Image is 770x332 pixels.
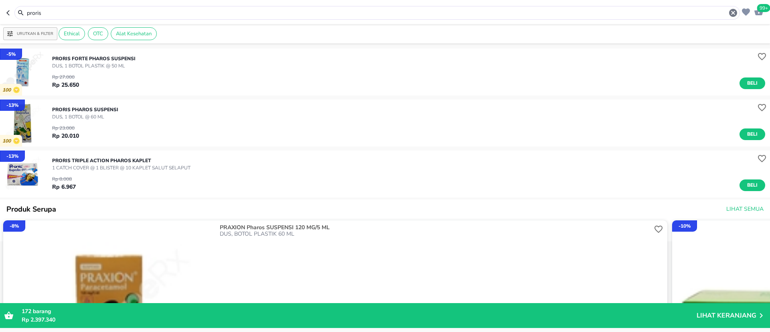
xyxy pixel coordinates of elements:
p: PRORIS Pharos SUSPENSI [52,106,118,113]
p: - 13 % [6,153,18,160]
button: 99+ [752,5,764,17]
p: - 10 % [679,222,691,230]
p: PRORIS FORTE Pharos SUSPENSI [52,55,136,62]
p: Rp 23.000 [52,124,79,132]
span: 172 [22,308,31,315]
span: Rp 2.397.340 [22,316,55,324]
button: Beli [740,77,765,89]
p: - 13 % [6,102,18,109]
div: OTC [88,27,108,40]
p: Rp 8.008 [52,175,76,183]
span: Alat Kesehatan [111,30,156,37]
p: PRORIS TRIPLE ACTION Pharos KAPLET [52,157,190,164]
p: Rp 27.000 [52,73,79,81]
p: 100 [2,87,13,93]
span: OTC [88,30,108,37]
p: 100 [2,138,13,144]
p: Urutkan & Filter [17,31,53,37]
p: PRAXION Pharos SUSPENSI 120 MG/5 ML [220,224,650,231]
p: DUS, 1 BOTOL PLASTIK @ 50 ML [52,62,136,69]
p: Rp 20.010 [52,132,79,140]
input: Cari 4000+ produk di sini [26,9,728,17]
div: Ethical [59,27,85,40]
button: Urutkan & Filter [3,27,57,40]
p: DUS, BOTOL PLASTIK 60 ML [220,231,652,237]
p: - 5 % [6,51,16,58]
p: DUS, 1 BOTOL @ 60 ML [52,113,118,120]
button: Lihat Semua [723,202,765,217]
p: barang [22,307,697,316]
span: Beli [746,79,759,88]
button: Beli [740,128,765,140]
p: Rp 6.967 [52,183,76,191]
p: - 8 % [10,222,19,230]
span: Beli [746,130,759,139]
span: Beli [746,181,759,189]
span: Ethical [59,30,85,37]
p: 1 CATCH COVER @ 1 BLISTER @ 10 KAPLET SALUT SELAPUT [52,164,190,171]
div: Alat Kesehatan [111,27,157,40]
p: Rp 25.650 [52,81,79,89]
span: Lihat Semua [726,204,764,214]
button: Beli [740,179,765,191]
